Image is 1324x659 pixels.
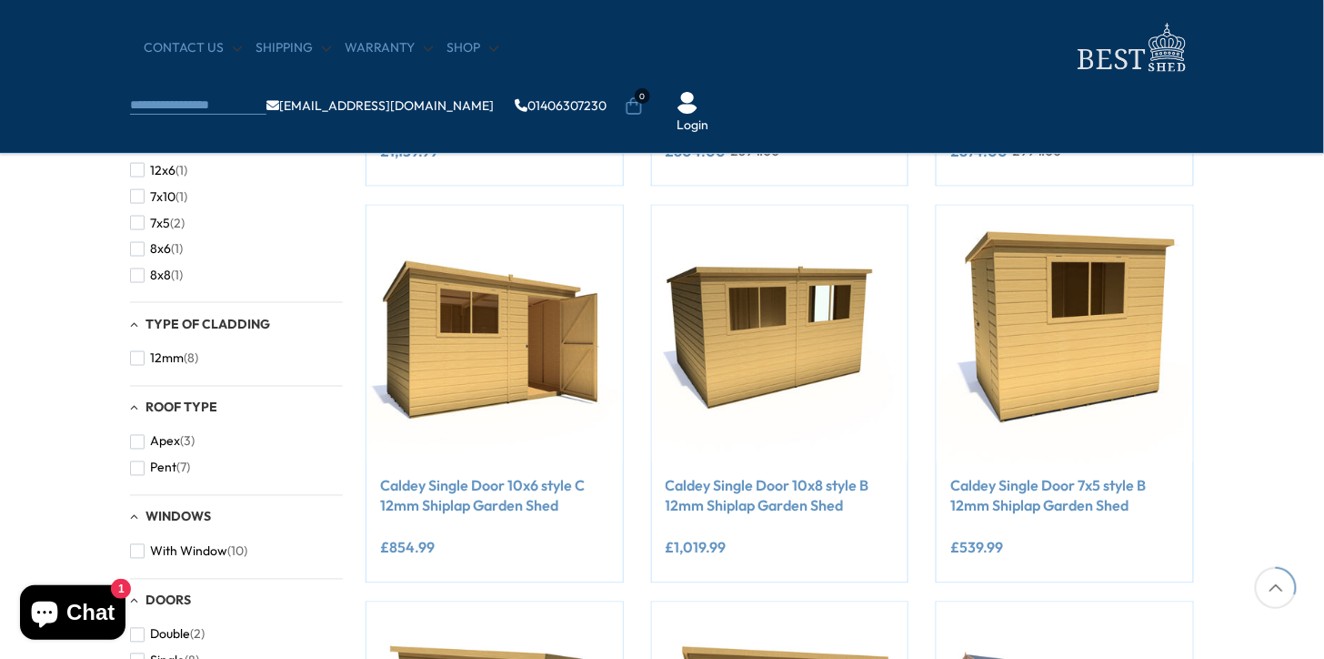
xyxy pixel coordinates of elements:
[150,241,171,257] span: 8x6
[150,268,171,283] span: 8x8
[184,351,198,367] span: (8)
[150,461,176,476] span: Pent
[266,99,494,112] a: [EMAIL_ADDRESS][DOMAIN_NAME]
[130,236,183,262] button: 8x6
[130,346,198,372] button: 12mm
[130,184,187,210] button: 7x10
[625,97,643,116] a: 0
[1012,145,1061,157] del: £994.00
[145,316,270,332] span: Type of Cladding
[380,476,609,517] a: Caldey Single Door 10x6 style C 12mm Shiplap Garden Shed
[180,434,195,450] span: (3)
[170,216,185,231] span: (2)
[15,585,131,644] inbox-online-store-chat: Shopify online store chat
[130,210,185,237] button: 7x5
[150,216,170,231] span: 7x5
[150,189,176,205] span: 7x10
[145,593,191,609] span: Doors
[150,163,176,178] span: 12x6
[130,429,195,455] button: Apex
[950,541,1003,555] ins: £539.99
[150,544,227,560] span: With Window
[150,627,190,643] span: Double
[677,117,708,135] a: Login
[130,455,190,482] button: Pent
[150,434,180,450] span: Apex
[950,144,1008,158] ins: £874.00
[130,157,187,184] button: 12x6
[380,144,438,158] ins: £1,139.99
[1067,18,1194,77] img: logo
[144,39,242,57] a: CONTACT US
[190,627,205,643] span: (2)
[950,476,1179,517] a: Caldey Single Door 7x5 style B 12mm Shiplap Garden Shed
[666,144,727,158] ins: £804.00
[130,622,205,648] button: Double
[171,268,183,283] span: (1)
[171,241,183,257] span: (1)
[176,189,187,205] span: (1)
[130,539,247,565] button: With Window
[731,145,780,157] del: £894.00
[227,544,247,560] span: (10)
[150,351,184,367] span: 12mm
[130,262,183,289] button: 8x8
[145,400,217,416] span: Roof Type
[666,476,895,517] a: Caldey Single Door 10x8 style B 12mm Shiplap Garden Shed
[446,39,498,57] a: Shop
[176,461,190,476] span: (7)
[515,99,607,112] a: 01406307230
[345,39,433,57] a: Warranty
[677,92,698,114] img: User Icon
[256,39,331,57] a: Shipping
[176,163,187,178] span: (1)
[635,88,650,104] span: 0
[666,541,727,555] ins: £1,019.99
[145,509,211,525] span: Windows
[380,541,435,555] ins: £854.99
